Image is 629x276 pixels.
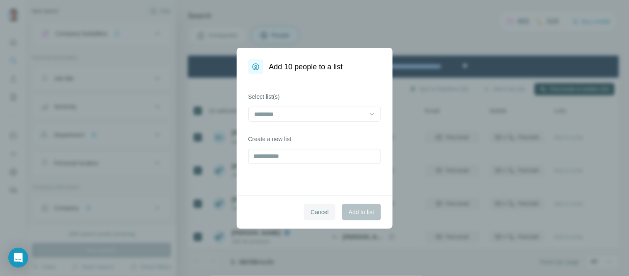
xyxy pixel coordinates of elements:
[248,93,381,101] label: Select list(s)
[8,248,28,268] div: Open Intercom Messenger
[248,135,381,143] label: Create a new list
[269,61,343,73] h1: Add 10 people to a list
[311,208,329,216] span: Cancel
[304,204,335,220] button: Cancel
[156,2,273,20] div: Upgrade plan for full access to Surfe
